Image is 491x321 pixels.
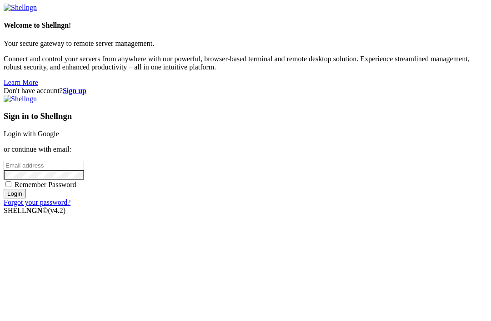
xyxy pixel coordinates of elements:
input: Remember Password [5,181,11,187]
p: or continue with email: [4,145,487,153]
p: Your secure gateway to remote server management. [4,40,487,48]
input: Email address [4,161,84,170]
img: Shellngn [4,95,37,103]
p: Connect and control your servers from anywhere with our powerful, browser-based terminal and remo... [4,55,487,71]
span: Remember Password [15,181,76,188]
h4: Welcome to Shellngn! [4,21,487,30]
a: Sign up [63,87,86,94]
span: SHELL © [4,207,65,214]
img: Shellngn [4,4,37,12]
b: NGN [26,207,43,214]
a: Login with Google [4,130,59,138]
input: Login [4,189,26,198]
span: 4.2.0 [48,207,66,214]
h3: Sign in to Shellngn [4,111,487,121]
a: Forgot your password? [4,198,70,206]
div: Don't have account? [4,87,487,95]
a: Learn More [4,79,38,86]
